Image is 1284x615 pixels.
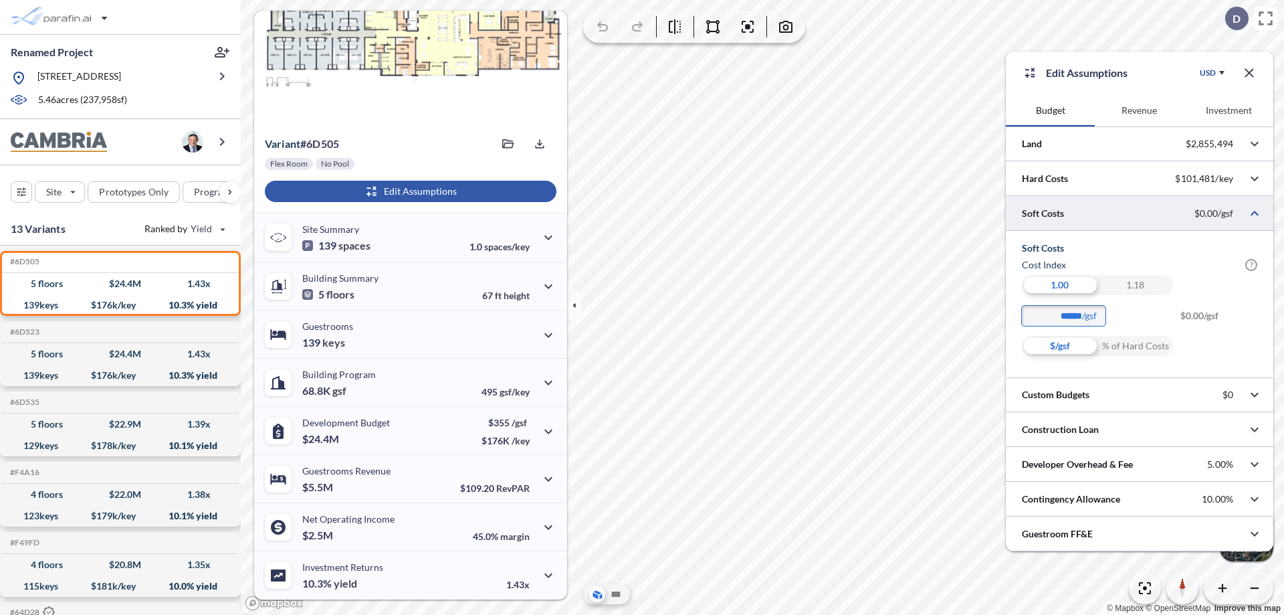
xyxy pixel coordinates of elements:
[1022,493,1120,506] p: Contingency Allowance
[302,529,335,542] p: $2.5M
[194,185,231,199] p: Program
[1082,309,1112,323] label: /gsf
[481,435,530,446] p: $176K
[1022,172,1068,185] p: Hard Costs
[1022,336,1097,356] div: $/gsf
[302,465,391,476] p: Guestrooms Revenue
[265,137,339,151] p: # 6d505
[11,132,107,153] img: BrandImage
[134,218,234,240] button: Ranked by Yield
[270,159,308,169] p: Flex Room
[1214,604,1281,613] a: Improve this map
[1245,259,1257,271] span: ?
[11,45,93,60] p: Renamed Project
[608,586,624,602] button: Site Plan
[302,480,335,494] p: $5.5M
[504,290,530,301] span: height
[1022,137,1042,151] p: Land
[302,384,346,398] p: 68.8K
[11,221,66,237] p: 13 Variants
[506,579,530,590] p: 1.43x
[1175,173,1233,185] p: $101,481/key
[302,224,359,235] p: Site Summary
[302,577,357,590] p: 10.3%
[1202,493,1233,505] p: 10.00%
[245,596,304,611] a: Mapbox homepage
[460,482,530,494] p: $109.20
[1200,68,1216,78] div: USD
[183,181,255,203] button: Program
[38,93,127,108] p: 5.46 acres ( 237,958 sf)
[302,321,353,332] p: Guestrooms
[1022,423,1099,436] p: Construction Loan
[481,386,530,398] p: 495
[1022,242,1257,255] h5: Soft Costs
[7,398,39,407] h5: Click to copy the code
[500,386,530,398] span: gsf/key
[322,336,345,349] span: keys
[332,384,346,398] span: gsf
[1022,458,1133,471] p: Developer Overhead & Fee
[469,241,530,252] p: 1.0
[302,272,379,284] p: Building Summary
[500,531,530,542] span: margin
[302,336,345,349] p: 139
[37,70,121,86] p: [STREET_ADDRESS]
[1022,388,1089,402] p: Custom Budgets
[1006,94,1095,126] button: Budget
[1207,458,1233,470] p: 5.00%
[302,288,354,301] p: 5
[265,137,300,150] span: Variant
[1233,13,1241,25] p: D
[321,159,349,169] p: No Pool
[326,288,354,301] span: floors
[496,482,530,494] span: RevPAR
[1095,94,1184,126] button: Revenue
[589,586,605,602] button: Aerial View
[302,417,390,428] p: Development Budget
[334,577,357,590] span: yield
[182,131,203,153] img: user logo
[512,435,530,446] span: /key
[1022,258,1066,272] h6: Cost index
[1186,138,1233,150] p: $2,855,494
[512,417,527,428] span: /gsf
[338,239,370,252] span: spaces
[1022,275,1097,295] div: 1.00
[7,327,39,337] h5: Click to copy the code
[473,531,530,542] p: 45.0%
[191,222,213,236] span: Yield
[302,513,395,525] p: Net Operating Income
[302,239,370,252] p: 139
[482,290,530,301] p: 67
[495,290,502,301] span: ft
[265,181,556,202] button: Edit Assumptions
[7,468,39,477] h5: Click to copy the code
[1222,389,1233,401] p: $0
[1046,65,1128,81] p: Edit Assumptions
[46,185,62,199] p: Site
[1022,527,1093,541] p: Guestroom FF&E
[302,369,376,380] p: Building Program
[481,417,530,428] p: $355
[1097,336,1173,356] div: % of Hard Costs
[1146,604,1210,613] a: OpenStreetMap
[484,241,530,252] span: spaces/key
[1180,306,1257,336] span: $0.00/gsf
[35,181,85,203] button: Site
[1097,275,1173,295] div: 1.18
[7,257,39,266] h5: Click to copy the code
[302,432,341,446] p: $24.4M
[88,181,180,203] button: Prototypes Only
[7,538,39,547] h5: Click to copy the code
[1184,94,1273,126] button: Investment
[302,561,383,573] p: Investment Returns
[1107,604,1144,613] a: Mapbox
[99,185,169,199] p: Prototypes Only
